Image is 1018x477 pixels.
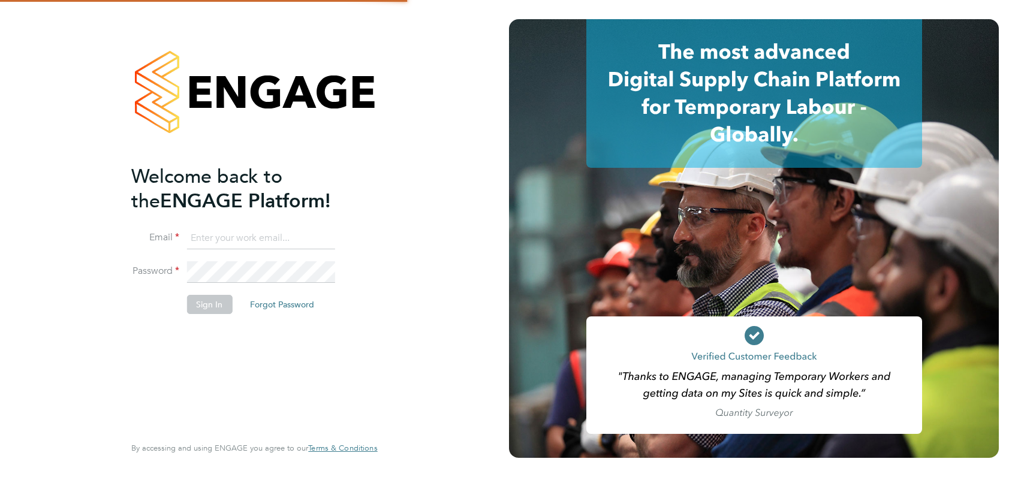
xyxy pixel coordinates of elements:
[308,443,377,453] a: Terms & Conditions
[240,295,324,314] button: Forgot Password
[131,165,282,213] span: Welcome back to the
[186,228,335,249] input: Enter your work email...
[308,443,377,453] span: Terms & Conditions
[131,265,179,277] label: Password
[131,164,365,213] h2: ENGAGE Platform!
[131,443,377,453] span: By accessing and using ENGAGE you agree to our
[131,231,179,244] label: Email
[186,295,232,314] button: Sign In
